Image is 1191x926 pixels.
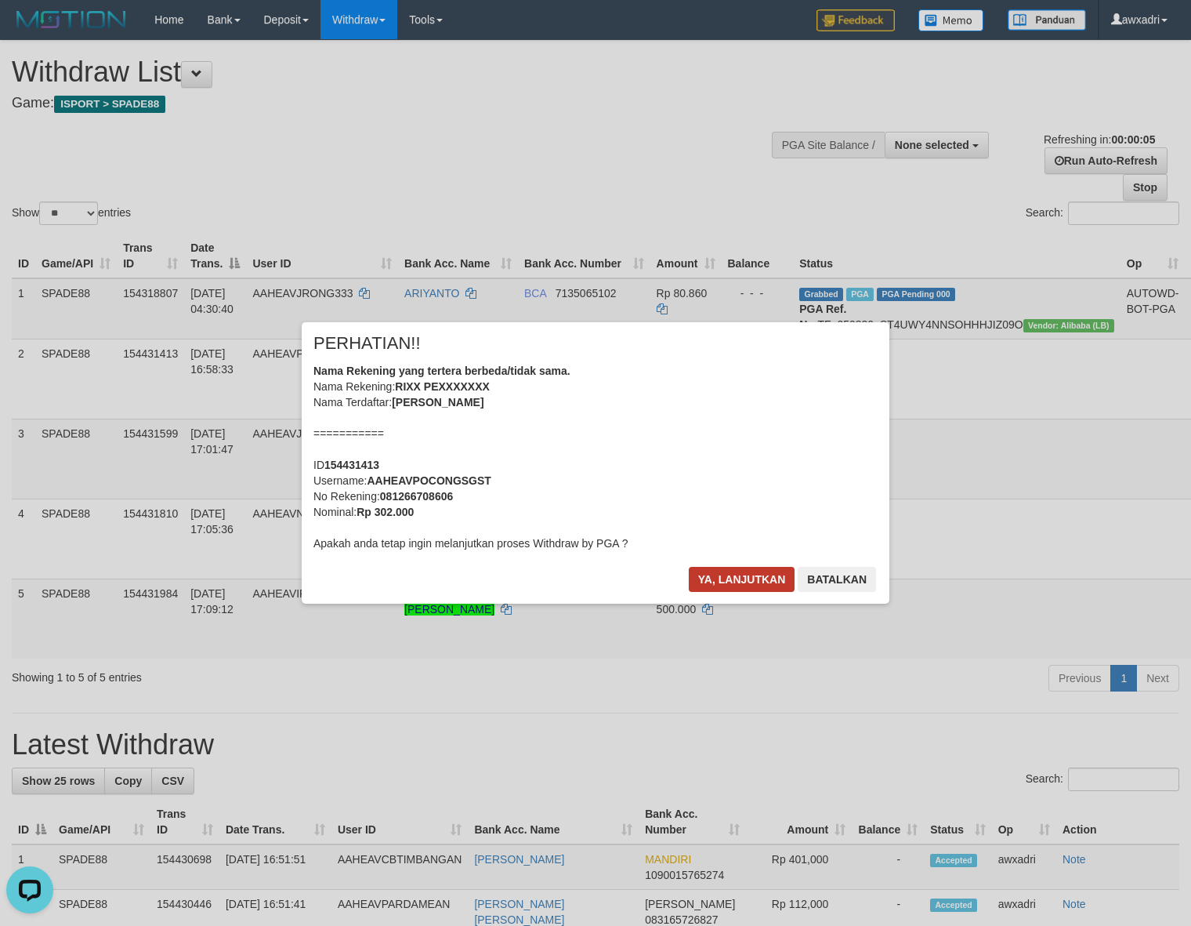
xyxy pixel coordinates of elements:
button: Batalkan [798,567,876,592]
button: Ya, lanjutkan [689,567,795,592]
b: RIXX PEXXXXXXX [395,380,490,393]
b: 081266708606 [380,490,453,503]
div: Nama Rekening: Nama Terdaftar: =========== ID Username: No Rekening: Nominal: Apakah anda tetap i... [313,363,878,551]
b: AAHEAVPOCONGSGST [367,474,491,487]
button: Open LiveChat chat widget [6,6,53,53]
b: [PERSON_NAME] [392,396,483,409]
b: Nama Rekening yang tertera berbeda/tidak sama. [313,365,570,377]
span: PERHATIAN!! [313,336,421,351]
b: Rp 302.000 [357,506,414,518]
b: 154431413 [324,459,379,471]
